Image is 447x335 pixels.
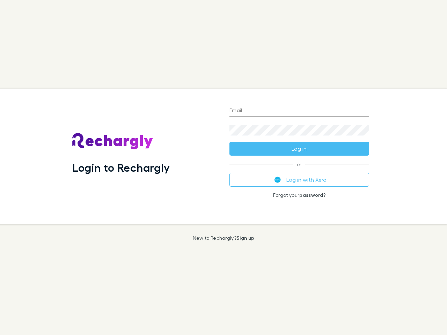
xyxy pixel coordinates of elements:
p: Forgot your ? [229,192,369,198]
button: Log in [229,142,369,156]
h1: Login to Rechargly [72,161,170,174]
a: Sign up [236,235,254,241]
a: password [299,192,323,198]
img: Xero's logo [274,177,281,183]
img: Rechargly's Logo [72,133,153,150]
p: New to Rechargly? [193,235,255,241]
button: Log in with Xero [229,173,369,187]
